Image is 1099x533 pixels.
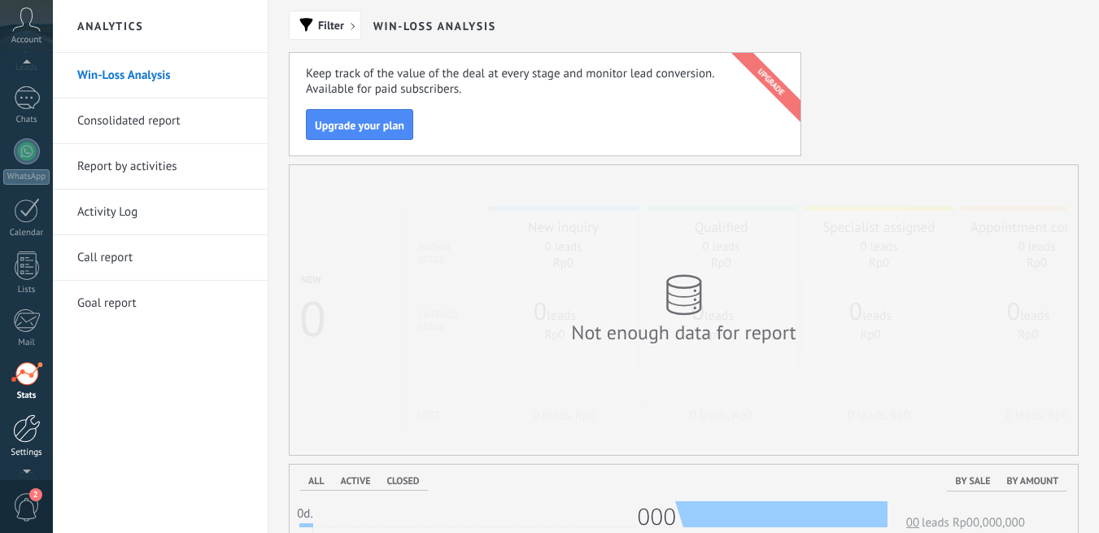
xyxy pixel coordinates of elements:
a: Win-Loss Analysis [77,53,251,98]
a: Activity Log [77,190,251,235]
li: Call report [53,235,268,281]
li: Report by activities [53,144,268,190]
div: Keep track of the value of the deal at every stage and monitor lead conversion. Available for pai... [306,66,739,140]
div: Mail [3,338,50,348]
a: Report by activities [77,144,251,190]
div: Settings [3,448,50,458]
div: Stats [3,391,50,401]
a: Goal report [77,281,251,326]
li: Win-Loss Analysis [53,53,268,98]
li: Goal report [53,281,268,325]
div: Lists [3,285,50,295]
button: Filter [289,11,361,40]
div: upgrade [722,33,820,131]
li: Consolidated report [53,98,268,144]
span: Filter [318,20,344,31]
div: WhatsApp [3,169,50,185]
a: Consolidated report [77,98,251,144]
button: Upgrade your plan [306,109,413,140]
span: Account [11,35,41,46]
div: Chats [3,115,50,125]
div: Calendar [3,228,50,238]
div: Not enough data for report [538,320,831,345]
span: 2 [29,488,42,501]
a: Call report [77,235,251,281]
li: Activity Log [53,190,268,235]
a: Upgrade your plan [306,116,413,132]
span: Upgrade your plan [315,120,404,131]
